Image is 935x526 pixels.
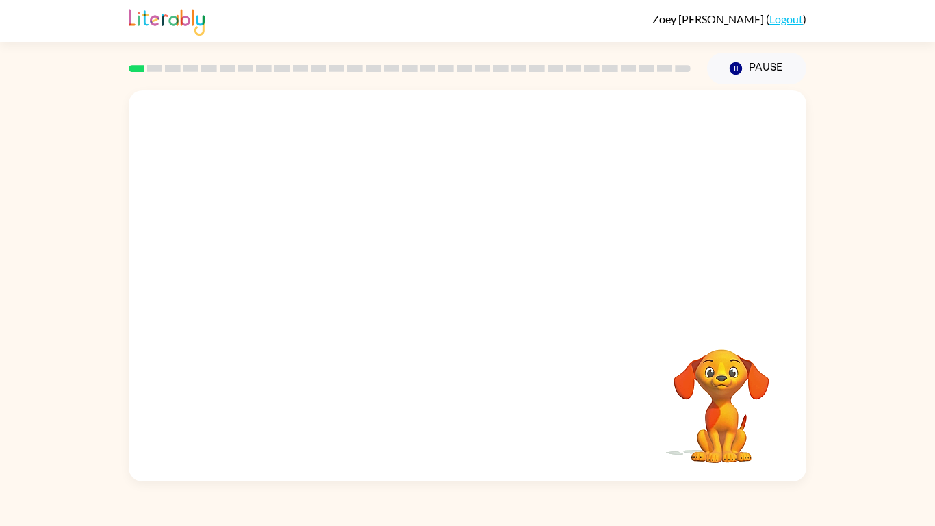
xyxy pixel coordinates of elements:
[653,328,790,465] video: Your browser must support playing .mp4 files to use Literably. Please try using another browser.
[652,12,766,25] span: Zoey [PERSON_NAME]
[769,12,803,25] a: Logout
[707,53,806,84] button: Pause
[129,5,205,36] img: Literably
[652,12,806,25] div: ( )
